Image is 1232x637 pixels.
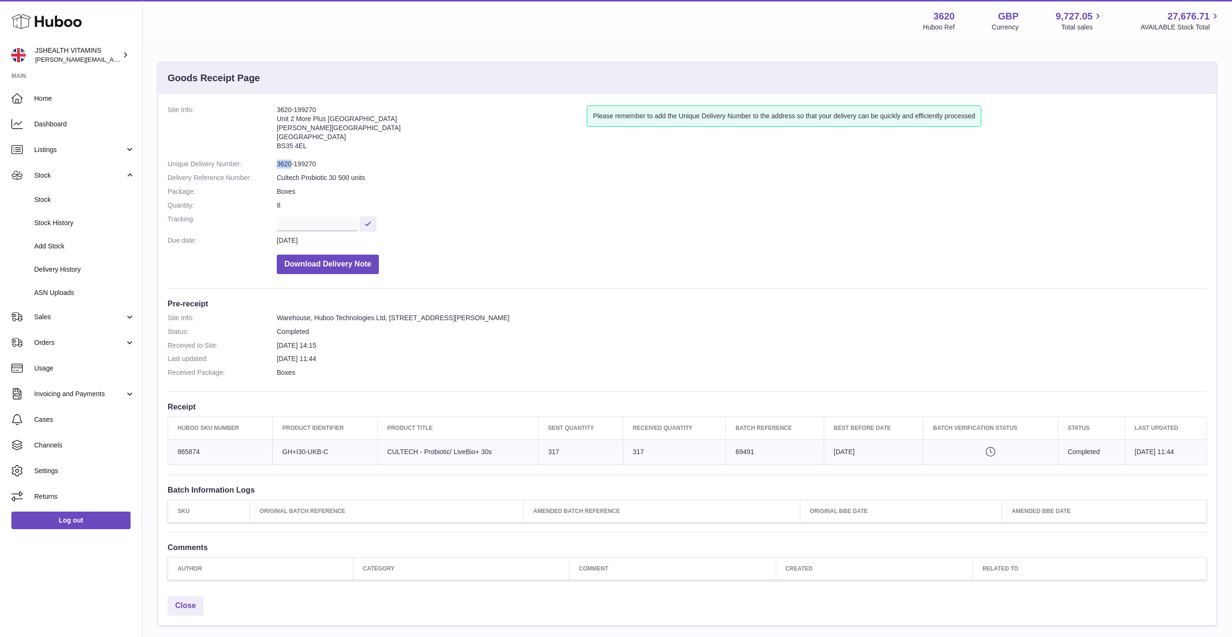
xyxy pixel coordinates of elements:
th: Product title [377,417,538,439]
span: Stock [34,171,125,180]
th: Batch Reference [726,417,824,439]
div: Please remember to add the Unique Delivery Number to the address so that your delivery can be qui... [587,105,981,127]
strong: GBP [998,10,1018,23]
td: 317 [538,439,623,465]
dt: Status: [168,327,277,336]
th: Comment [569,558,776,580]
span: AVAILABLE Stock Total [1140,23,1221,32]
th: Sent Quantity [538,417,623,439]
td: 865874 [168,439,273,465]
th: Original Batch Reference [250,500,523,523]
a: 27,676.71 AVAILABLE Stock Total [1140,10,1221,32]
td: CULTECH - Probiotic/ LiveBio+ 30s [377,439,538,465]
strong: 3620 [933,10,955,23]
a: 9,727.05 Total sales [1056,10,1104,32]
th: Batch Verification Status [923,417,1058,439]
dt: Package: [168,187,277,196]
dt: Last updated: [168,354,277,363]
span: Stock History [34,219,135,228]
div: Huboo Ref [923,23,955,32]
td: 69491 [726,439,824,465]
th: Created [776,558,973,580]
dt: Site Info: [168,105,277,155]
span: Stock [34,195,135,204]
h3: Batch Information Logs [168,485,1207,495]
dt: Site Info: [168,314,277,323]
td: [DATE] [824,439,923,465]
th: Received Quantity [623,417,726,439]
a: Log out [11,512,131,529]
dt: Received to Site: [168,341,277,350]
dd: Cultech Probiotic 30 500 units [277,173,1207,182]
h3: Goods Receipt Page [168,72,260,85]
dt: Quantity: [168,201,277,210]
dt: Unique Delivery Number: [168,160,277,169]
span: Delivery History [34,265,135,274]
span: ASN Uploads [34,288,135,297]
span: Sales [34,313,125,322]
img: francesca@jshealthvitamins.com [11,48,26,62]
span: Home [34,94,135,103]
h3: Comments [168,542,1207,552]
span: Listings [34,145,125,154]
dd: [DATE] 14:15 [277,341,1207,350]
a: Close [168,596,204,616]
div: JSHEALTH VITAMINS [35,46,121,64]
th: Amended Batch Reference [524,500,800,523]
span: Add Stock [34,242,135,251]
th: SKU [168,500,250,523]
dd: 8 [277,201,1207,210]
th: Product Identifier [273,417,377,439]
span: Dashboard [34,120,135,129]
td: 317 [623,439,726,465]
td: Completed [1058,439,1125,465]
dd: Boxes [277,187,1207,196]
dd: Completed [277,327,1207,336]
td: [DATE] 11:44 [1125,439,1206,465]
th: Status [1058,417,1125,439]
td: GH+I30-UKB-C [273,439,377,465]
h3: Pre-receipt [168,298,1207,309]
dt: Received Package: [168,368,277,377]
th: Best Before Date [824,417,923,439]
th: Author [168,558,353,580]
address: 3620-199270 Unit 2 More Plus [GEOGRAPHIC_DATA] [PERSON_NAME][GEOGRAPHIC_DATA] [GEOGRAPHIC_DATA] B... [277,105,587,155]
span: Returns [34,492,135,501]
dt: Delivery Reference Number: [168,173,277,182]
th: Huboo SKU Number [168,417,273,439]
span: 9,727.05 [1056,10,1093,23]
span: [PERSON_NAME][EMAIL_ADDRESS][DOMAIN_NAME] [35,56,190,63]
span: Invoicing and Payments [34,390,125,399]
span: Settings [34,466,135,475]
th: Related to [973,558,1207,580]
span: Usage [34,364,135,373]
span: Channels [34,441,135,450]
dd: Boxes [277,368,1207,377]
button: Download Delivery Note [277,255,379,274]
div: Currency [992,23,1019,32]
dt: Tracking: [168,215,277,231]
span: Total sales [1061,23,1103,32]
dd: [DATE] [277,236,1207,245]
dd: [DATE] 11:44 [277,354,1207,363]
span: 27,676.71 [1167,10,1210,23]
h3: Receipt [168,401,1207,412]
dd: Warehouse, Huboo Technologies Ltd, [STREET_ADDRESS][PERSON_NAME] [277,314,1207,323]
th: Last updated [1125,417,1206,439]
th: Category [353,558,569,580]
dd: 3620-199270 [277,160,1207,169]
span: Orders [34,338,125,347]
dt: Due date: [168,236,277,245]
th: Original BBE Date [800,500,1002,523]
span: Cases [34,415,135,424]
th: Amended BBE Date [1002,500,1206,523]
